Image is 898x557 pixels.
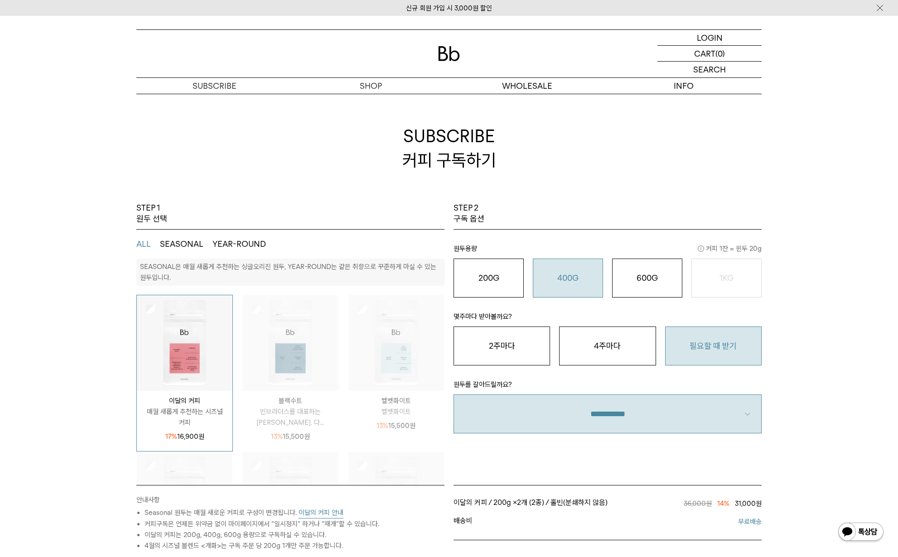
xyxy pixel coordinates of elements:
[271,431,310,442] p: 15,500
[454,311,762,327] p: 몇주마다 받아볼까요?
[698,243,762,254] span: 커피 1잔 = 윈두 20g
[665,327,762,365] button: 필요할 때 받기
[550,498,608,507] span: 홀빈(분쇄하지 않음)
[454,327,550,365] button: 2주마다
[165,432,177,441] span: 17%
[136,239,151,250] button: ALL
[735,499,762,508] span: 31,000원
[348,395,444,406] p: 벨벳화이트
[299,507,343,519] button: 이달의 커피 안내
[438,46,460,61] img: 로고
[348,295,444,391] img: 상품이미지
[693,62,726,77] p: SEARCH
[557,273,579,283] o: 400G
[608,516,762,527] span: 무료배송
[657,46,762,62] a: CART (0)
[533,259,603,298] button: 400G
[837,522,884,543] img: 카카오톡 채널 1:1 채팅 버튼
[454,259,524,298] button: 200G
[160,239,203,250] button: SEASONAL
[136,94,762,202] h2: SUBSCRIBE 커피 구독하기
[271,432,283,441] span: 13%
[137,295,232,391] img: 상품이미지
[348,406,444,417] p: 벨벳화이트
[454,243,762,259] p: 원두용량
[377,422,388,430] span: 13%
[454,379,762,394] p: 원두를 갈아드릴까요?
[478,273,499,283] o: 200G
[377,420,415,431] p: 15,500
[684,499,712,508] span: 36,000원
[348,452,444,547] img: 상품이미지
[717,499,729,508] span: 14%
[242,395,338,406] p: 블랙수트
[694,46,715,61] p: CART
[165,431,204,442] p: 16,900
[454,516,608,527] span: 배송비
[198,432,204,441] span: 원
[493,498,511,507] span: 200g
[136,202,167,225] p: STEP 1 원두 선택
[719,273,734,283] o: 1KG
[145,540,444,551] li: 4월의 시즈널 블렌드 <개화>는 구독 주문 당 200g 1개만 주문 가능합니다.
[140,263,436,282] p: SEASONAL은 매월 새롭게 추천하는 싱글오리진 원두, YEAR-ROUND는 같은 취향으로 꾸준하게 마실 수 있는 원두입니다.
[406,4,492,12] a: 신규 회원 가입 시 3,000원 할인
[657,30,762,46] a: LOGIN
[605,78,762,94] p: INFO
[145,519,444,529] li: 커피구독은 언제든 위약금 없이 마이페이지에서 “일시정지” 하거나 “재개”할 수 있습니다.
[137,452,232,547] img: 상품이미지
[242,406,338,428] p: 빈브라더스를 대표하는 [PERSON_NAME]. 다...
[137,406,232,428] p: 매월 새롭게 추천하는 시즈널 커피
[513,498,544,507] span: ×
[691,259,762,298] button: 1KG
[517,498,544,507] span: 2개 (2종)
[546,498,549,507] span: /
[293,78,449,94] a: SHOP
[559,327,656,365] button: 4주마다
[612,259,682,298] button: 600G
[242,295,338,391] img: 상품이미지
[410,422,415,430] span: 원
[242,452,338,547] img: 상품이미지
[212,239,266,250] button: YEAR-ROUND
[454,498,487,507] span: 이달의 커피
[304,432,310,441] span: 원
[136,495,444,507] p: 안내사항
[488,498,492,507] span: /
[637,273,658,283] o: 600G
[137,395,232,406] p: 이달의 커피
[136,78,293,94] a: SUBSCRIBE
[697,30,723,45] p: LOGIN
[449,78,605,94] p: WHOLESALE
[145,529,444,540] li: 이달의 커피는 200g, 400g, 600g 용량으로 구독하실 수 있습니다.
[454,202,484,225] p: STEP 2 구독 옵션
[715,46,725,61] p: (0)
[145,507,444,519] li: Seasonal 원두는 매월 새로운 커피로 구성이 변경됩니다.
